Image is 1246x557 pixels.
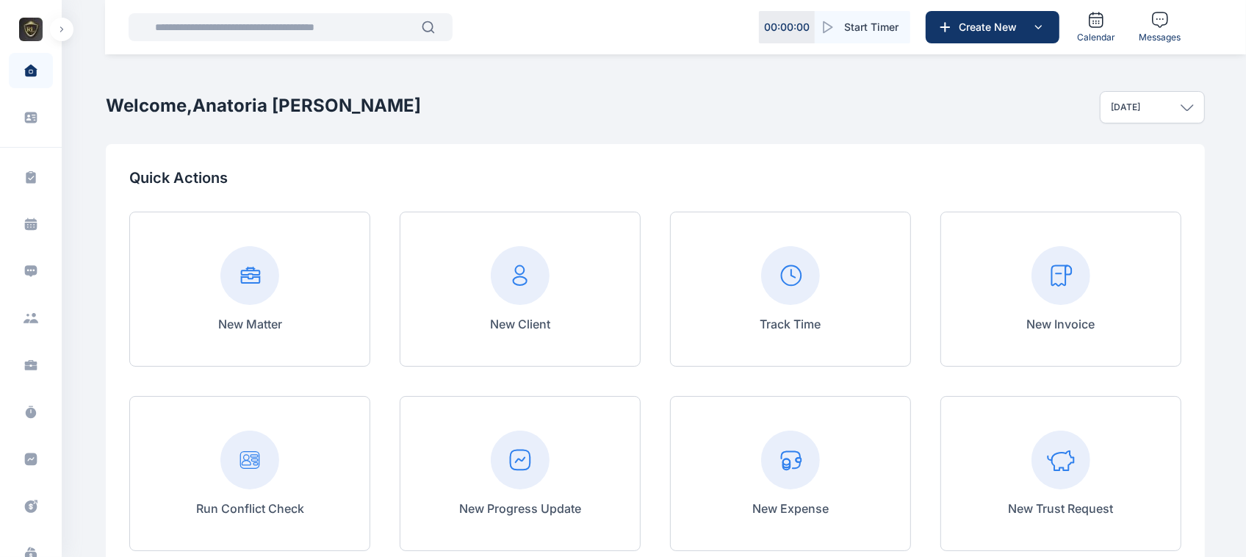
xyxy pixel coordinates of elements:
p: New Matter [218,315,282,333]
a: Messages [1133,5,1186,49]
p: 00 : 00 : 00 [764,20,810,35]
p: New Trust Request [1009,500,1114,517]
p: New Expense [752,500,829,517]
p: Run Conflict Check [196,500,304,517]
span: Messages [1139,32,1181,43]
p: New Progress Update [459,500,581,517]
p: New Invoice [1027,315,1095,333]
p: Quick Actions [129,168,1181,188]
button: Create New [926,11,1059,43]
p: [DATE] [1111,101,1140,113]
span: Calendar [1077,32,1115,43]
span: Start Timer [844,20,899,35]
h2: Welcome, Anatoria [PERSON_NAME] [106,94,421,118]
p: Track Time [760,315,821,333]
p: New Client [490,315,550,333]
a: Calendar [1071,5,1121,49]
button: Start Timer [815,11,910,43]
span: Create New [953,20,1029,35]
